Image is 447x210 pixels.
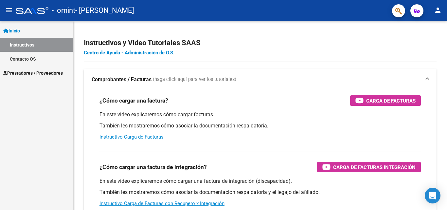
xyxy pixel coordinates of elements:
[84,69,437,90] mat-expansion-panel-header: Comprobantes / Facturas (haga click aquí para ver los tutoriales)
[333,163,416,171] span: Carga de Facturas Integración
[99,162,207,172] h3: ¿Cómo cargar una factura de integración?
[99,200,224,206] a: Instructivo Carga de Facturas con Recupero x Integración
[99,122,421,129] p: También les mostraremos cómo asociar la documentación respaldatoria.
[5,6,13,14] mat-icon: menu
[84,50,174,56] a: Centro de Ayuda - Administración de O.S.
[52,3,75,18] span: - omint
[434,6,442,14] mat-icon: person
[99,111,421,118] p: En este video explicaremos cómo cargar facturas.
[366,97,416,105] span: Carga de Facturas
[3,69,63,77] span: Prestadores / Proveedores
[99,96,168,105] h3: ¿Cómo cargar una factura?
[92,76,152,83] strong: Comprobantes / Facturas
[75,3,134,18] span: - [PERSON_NAME]
[84,37,437,49] h2: Instructivos y Video Tutoriales SAAS
[350,95,421,106] button: Carga de Facturas
[153,76,236,83] span: (haga click aquí para ver los tutoriales)
[317,162,421,172] button: Carga de Facturas Integración
[99,134,164,140] a: Instructivo Carga de Facturas
[425,188,440,203] div: Open Intercom Messenger
[3,27,20,34] span: Inicio
[99,189,421,196] p: También les mostraremos cómo asociar la documentación respaldatoria y el legajo del afiliado.
[99,178,421,185] p: En este video explicaremos cómo cargar una factura de integración (discapacidad).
